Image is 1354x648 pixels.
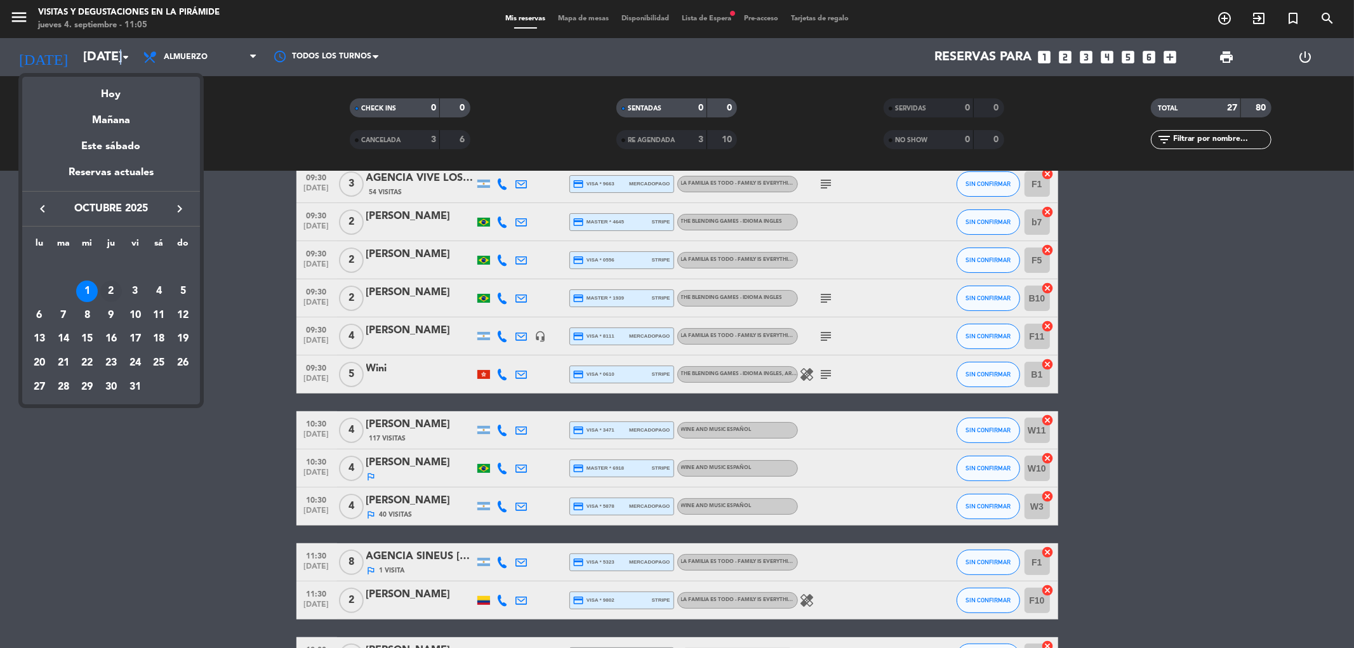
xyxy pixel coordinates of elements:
[51,351,76,375] td: 21 de octubre de 2025
[51,375,76,399] td: 28 de octubre de 2025
[100,376,122,398] div: 30
[171,279,195,303] td: 5 de octubre de 2025
[124,376,146,398] div: 31
[123,279,147,303] td: 3 de octubre de 2025
[99,303,123,327] td: 9 de octubre de 2025
[51,303,76,327] td: 7 de octubre de 2025
[76,281,98,302] div: 1
[99,375,123,399] td: 30 de octubre de 2025
[172,305,194,326] div: 12
[53,376,74,398] div: 28
[148,352,169,374] div: 25
[27,236,51,256] th: lunes
[148,281,169,302] div: 4
[53,328,74,350] div: 14
[123,351,147,375] td: 24 de octubre de 2025
[27,303,51,327] td: 6 de octubre de 2025
[99,236,123,256] th: jueves
[53,305,74,326] div: 7
[100,328,122,350] div: 16
[124,305,146,326] div: 10
[124,352,146,374] div: 24
[124,281,146,302] div: 3
[75,351,99,375] td: 22 de octubre de 2025
[75,327,99,352] td: 15 de octubre de 2025
[172,281,194,302] div: 5
[27,351,51,375] td: 20 de octubre de 2025
[171,303,195,327] td: 12 de octubre de 2025
[27,256,195,280] td: OCT.
[123,236,147,256] th: viernes
[147,303,171,327] td: 11 de octubre de 2025
[148,305,169,326] div: 11
[171,351,195,375] td: 26 de octubre de 2025
[76,328,98,350] div: 15
[100,281,122,302] div: 2
[54,201,168,217] span: octubre 2025
[99,327,123,352] td: 16 de octubre de 2025
[29,305,50,326] div: 6
[75,303,99,327] td: 8 de octubre de 2025
[51,327,76,352] td: 14 de octubre de 2025
[29,328,50,350] div: 13
[22,129,200,164] div: Este sábado
[22,77,200,103] div: Hoy
[171,236,195,256] th: domingo
[35,201,50,216] i: keyboard_arrow_left
[22,164,200,190] div: Reservas actuales
[147,236,171,256] th: sábado
[53,352,74,374] div: 21
[75,236,99,256] th: miércoles
[99,279,123,303] td: 2 de octubre de 2025
[51,236,76,256] th: martes
[100,305,122,326] div: 9
[123,327,147,352] td: 17 de octubre de 2025
[22,103,200,129] div: Mañana
[168,201,191,217] button: keyboard_arrow_right
[31,201,54,217] button: keyboard_arrow_left
[29,352,50,374] div: 20
[172,328,194,350] div: 19
[76,305,98,326] div: 8
[27,375,51,399] td: 27 de octubre de 2025
[29,376,50,398] div: 27
[76,352,98,374] div: 22
[147,351,171,375] td: 25 de octubre de 2025
[171,327,195,352] td: 19 de octubre de 2025
[123,375,147,399] td: 31 de octubre de 2025
[148,328,169,350] div: 18
[124,328,146,350] div: 17
[76,376,98,398] div: 29
[100,352,122,374] div: 23
[172,352,194,374] div: 26
[99,351,123,375] td: 23 de octubre de 2025
[172,201,187,216] i: keyboard_arrow_right
[27,327,51,352] td: 13 de octubre de 2025
[123,303,147,327] td: 10 de octubre de 2025
[147,279,171,303] td: 4 de octubre de 2025
[75,279,99,303] td: 1 de octubre de 2025
[147,327,171,352] td: 18 de octubre de 2025
[75,375,99,399] td: 29 de octubre de 2025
